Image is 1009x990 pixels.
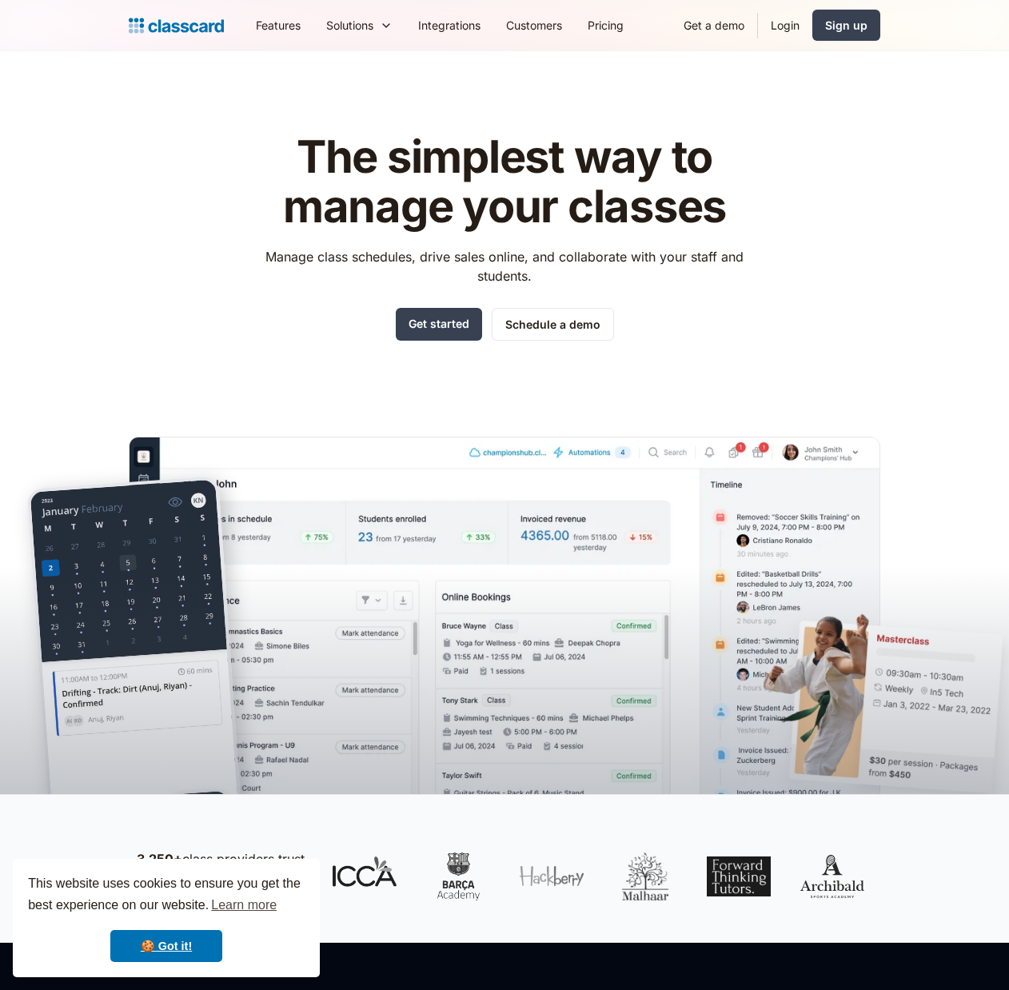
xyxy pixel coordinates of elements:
a: Features [243,7,313,43]
a: Login [758,7,812,43]
a: dismiss cookie message [110,930,222,962]
p: Manage class schedules, drive sales online, and collaborate with your staff and students. [251,247,759,285]
a: Pricing [575,7,636,43]
a: learn more about cookies [209,893,279,917]
div: cookieconsent [13,859,320,977]
a: Integrations [405,7,493,43]
div: Solutions [326,17,373,34]
a: Get a demo [671,7,757,43]
div: Sign up [825,17,867,34]
strong: 3,250+ [137,851,182,867]
a: home [129,14,224,37]
p: class providers trust Classcard [137,849,309,888]
a: Sign up [812,10,880,41]
a: Get started [396,308,482,341]
h1: The simplest way to manage your classes [251,133,759,231]
div: Solutions [313,7,405,43]
span: This website uses cookies to ensure you get the best experience on our website. [28,874,305,917]
a: Schedule a demo [492,308,614,341]
a: Customers [493,7,575,43]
